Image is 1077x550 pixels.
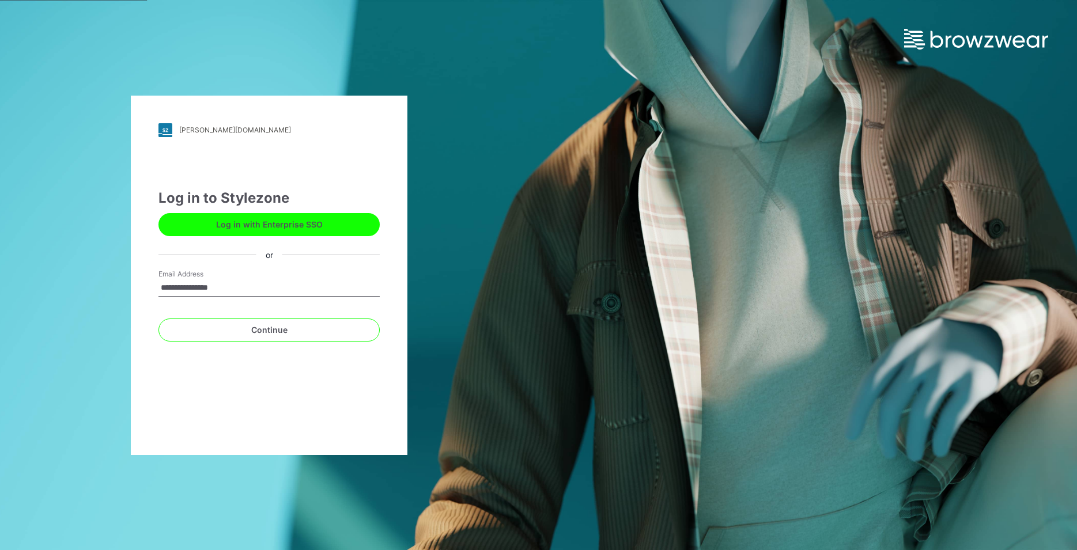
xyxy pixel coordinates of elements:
img: browzwear-logo.e42bd6dac1945053ebaf764b6aa21510.svg [904,29,1048,50]
div: [PERSON_NAME][DOMAIN_NAME] [179,126,291,134]
button: Log in with Enterprise SSO [158,213,380,236]
label: Email Address [158,269,239,279]
div: or [256,249,282,261]
div: Log in to Stylezone [158,188,380,208]
button: Continue [158,318,380,342]
a: [PERSON_NAME][DOMAIN_NAME] [158,123,380,137]
img: stylezone-logo.562084cfcfab977791bfbf7441f1a819.svg [158,123,172,137]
